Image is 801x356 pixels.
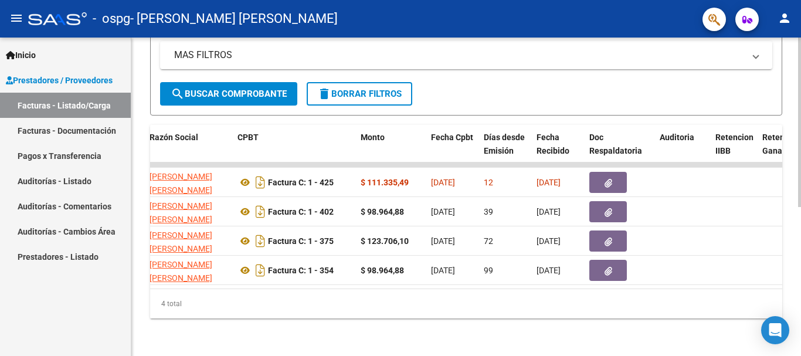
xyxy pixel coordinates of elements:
[237,133,259,142] span: CPBT
[589,133,642,155] span: Doc Respaldatoria
[484,133,525,155] span: Días desde Emisión
[253,202,268,221] i: Descargar documento
[253,261,268,280] i: Descargar documento
[532,125,585,177] datatable-header-cell: Fecha Recibido
[233,125,356,177] datatable-header-cell: CPBT
[9,11,23,25] mat-icon: menu
[715,133,754,155] span: Retencion IIBB
[484,236,493,246] span: 72
[317,89,402,99] span: Borrar Filtros
[160,82,297,106] button: Buscar Comprobante
[431,236,455,246] span: [DATE]
[479,125,532,177] datatable-header-cell: Días desde Emisión
[361,236,409,246] strong: $ 123.706,10
[537,178,561,187] span: [DATE]
[431,266,455,275] span: [DATE]
[431,207,455,216] span: [DATE]
[253,232,268,250] i: Descargar documento
[655,125,711,177] datatable-header-cell: Auditoria
[307,82,412,106] button: Borrar Filtros
[150,289,782,318] div: 4 total
[150,133,198,142] span: Razón Social
[174,49,744,62] mat-panel-title: MAS FILTROS
[431,178,455,187] span: [DATE]
[761,316,789,344] div: Open Intercom Messenger
[268,236,334,246] strong: Factura C: 1 - 375
[537,236,561,246] span: [DATE]
[361,207,404,216] strong: $ 98.964,88
[484,178,493,187] span: 12
[253,173,268,192] i: Descargar documento
[150,258,228,283] div: 27398471682
[6,49,36,62] span: Inicio
[171,87,185,101] mat-icon: search
[93,6,130,32] span: - ospg
[361,178,409,187] strong: $ 111.335,49
[585,125,655,177] datatable-header-cell: Doc Respaldatoria
[150,170,228,195] div: 27398471682
[711,125,758,177] datatable-header-cell: Retencion IIBB
[537,266,561,275] span: [DATE]
[268,178,334,187] strong: Factura C: 1 - 425
[150,201,212,224] span: [PERSON_NAME] [PERSON_NAME]
[361,133,385,142] span: Monto
[660,133,694,142] span: Auditoria
[150,260,212,283] span: [PERSON_NAME] [PERSON_NAME]
[6,74,113,87] span: Prestadores / Proveedores
[145,125,233,177] datatable-header-cell: Razón Social
[356,125,426,177] datatable-header-cell: Monto
[268,207,334,216] strong: Factura C: 1 - 402
[171,89,287,99] span: Buscar Comprobante
[150,199,228,224] div: 27398471682
[150,172,212,195] span: [PERSON_NAME] [PERSON_NAME]
[317,87,331,101] mat-icon: delete
[537,207,561,216] span: [DATE]
[431,133,473,142] span: Fecha Cpbt
[268,266,334,275] strong: Factura C: 1 - 354
[150,229,228,253] div: 27398471682
[426,125,479,177] datatable-header-cell: Fecha Cpbt
[484,266,493,275] span: 99
[484,207,493,216] span: 39
[130,6,338,32] span: - [PERSON_NAME] [PERSON_NAME]
[160,41,772,69] mat-expansion-panel-header: MAS FILTROS
[150,230,212,253] span: [PERSON_NAME] [PERSON_NAME]
[537,133,569,155] span: Fecha Recibido
[778,11,792,25] mat-icon: person
[361,266,404,275] strong: $ 98.964,88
